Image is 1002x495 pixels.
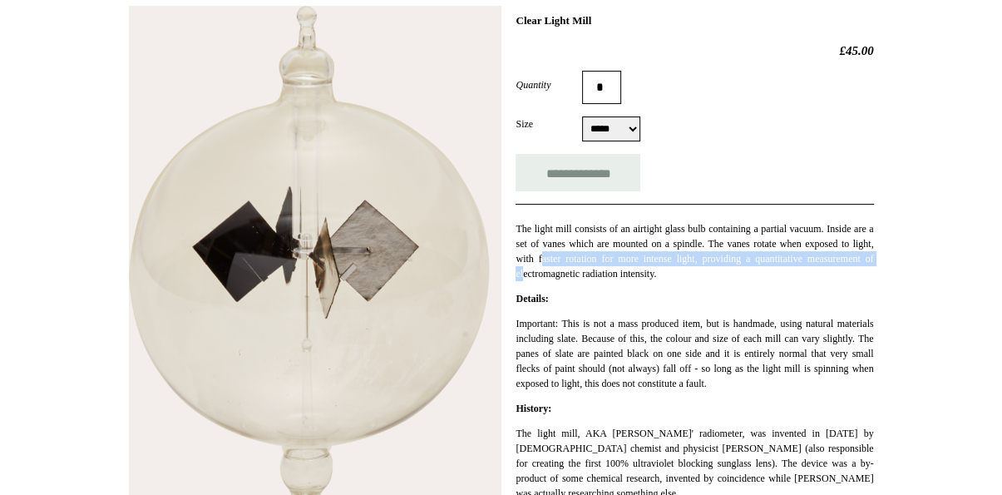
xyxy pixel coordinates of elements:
label: Quantity [516,77,582,92]
h1: Clear Light Mill [516,14,873,27]
strong: History: [516,403,551,414]
p: Important: This is not a mass produced item, but is handmade, using natural materials including s... [516,316,873,391]
strong: Details: [516,293,548,304]
label: Size [516,116,582,131]
h2: £45.00 [516,43,873,58]
p: The light mill consists of an airtight glass bulb containing a partial vacuum. Inside are a set o... [516,221,873,281]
